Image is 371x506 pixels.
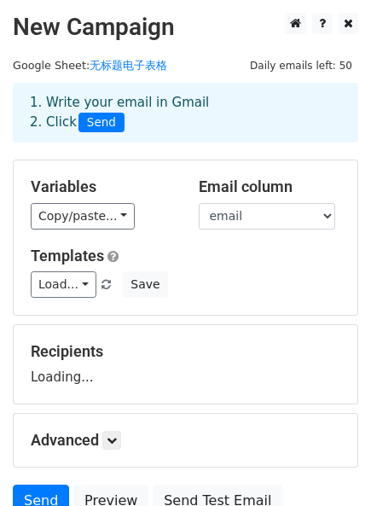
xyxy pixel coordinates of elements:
[31,431,340,450] h5: Advanced
[123,271,167,298] button: Save
[13,59,167,72] small: Google Sheet:
[199,177,341,196] h5: Email column
[31,271,96,298] a: Load...
[90,59,167,72] a: 无标题电子表格
[17,93,354,132] div: 1. Write your email in Gmail 2. Click
[31,342,340,361] h5: Recipients
[78,113,125,133] span: Send
[244,56,358,75] span: Daily emails left: 50
[31,203,135,230] a: Copy/paste...
[31,342,340,387] div: Loading...
[31,247,104,265] a: Templates
[244,59,358,72] a: Daily emails left: 50
[31,177,173,196] h5: Variables
[13,13,358,42] h2: New Campaign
